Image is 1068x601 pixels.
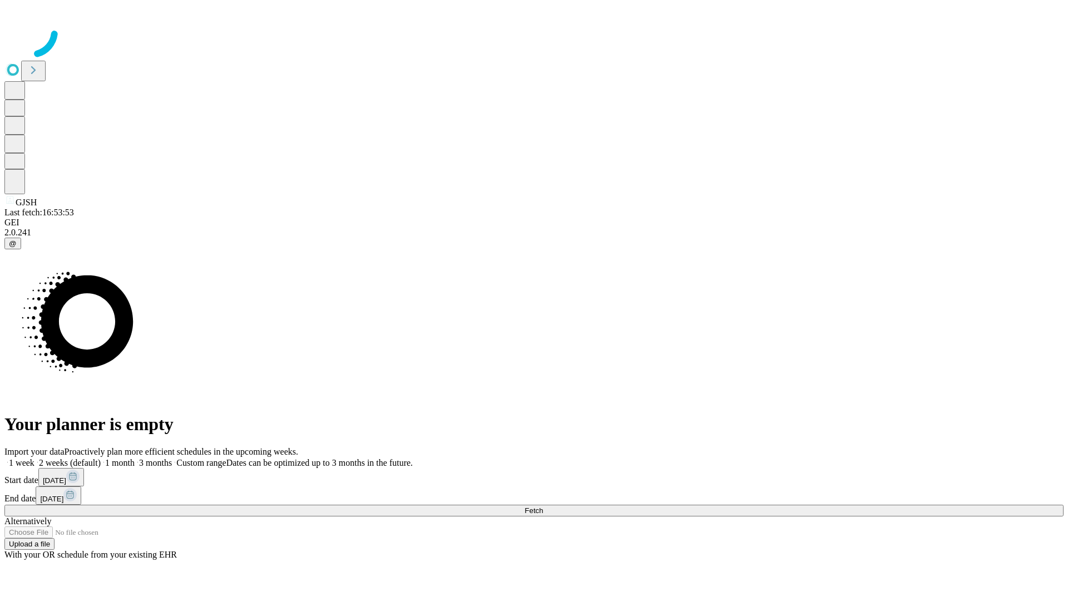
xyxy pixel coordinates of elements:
[4,538,55,550] button: Upload a file
[176,458,226,467] span: Custom range
[4,228,1064,238] div: 2.0.241
[9,458,34,467] span: 1 week
[4,486,1064,505] div: End date
[4,447,65,456] span: Import your data
[4,218,1064,228] div: GEI
[38,468,84,486] button: [DATE]
[105,458,135,467] span: 1 month
[40,495,63,503] span: [DATE]
[525,506,543,515] span: Fetch
[4,468,1064,486] div: Start date
[16,198,37,207] span: GJSH
[4,505,1064,516] button: Fetch
[43,476,66,485] span: [DATE]
[4,414,1064,435] h1: Your planner is empty
[4,516,51,526] span: Alternatively
[39,458,101,467] span: 2 weeks (default)
[36,486,81,505] button: [DATE]
[9,239,17,248] span: @
[4,208,74,217] span: Last fetch: 16:53:53
[226,458,413,467] span: Dates can be optimized up to 3 months in the future.
[65,447,298,456] span: Proactively plan more efficient schedules in the upcoming weeks.
[139,458,172,467] span: 3 months
[4,550,177,559] span: With your OR schedule from your existing EHR
[4,238,21,249] button: @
